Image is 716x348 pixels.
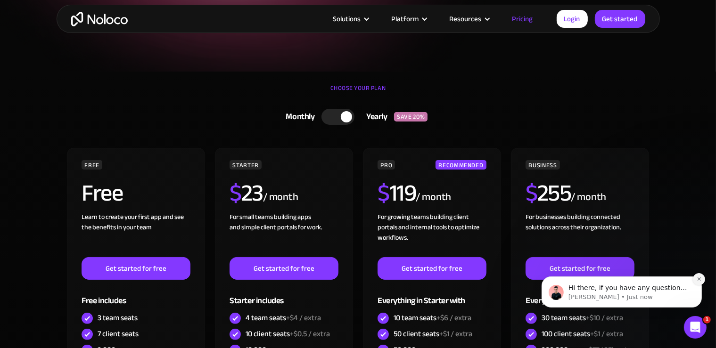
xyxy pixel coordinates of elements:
div: 50 client seats [394,329,472,339]
div: Monthly [274,110,322,124]
a: Get started for free [378,257,486,280]
div: Solutions [333,13,361,25]
img: Profile image for Darragh [21,68,36,83]
a: Get started for free [526,257,634,280]
a: Login [557,10,588,28]
a: home [71,12,128,26]
a: Get started [595,10,645,28]
h2: 255 [526,181,571,205]
div: Starter includes [230,280,338,310]
div: Resources [438,13,501,25]
p: Hi there, if you have any questions about our pricing, just let us know! [GEOGRAPHIC_DATA] [41,66,163,76]
div: Solutions [321,13,380,25]
div: Platform [392,13,419,25]
a: Pricing [501,13,545,25]
a: Get started for free [82,257,190,280]
span: 1 [703,316,711,324]
h2: Free [82,181,123,205]
div: Platform [380,13,438,25]
div: Yearly [354,110,394,124]
h2: 119 [378,181,416,205]
iframe: Intercom live chat [684,316,707,339]
div: STARTER [230,160,261,170]
span: +$1 / extra [439,327,472,341]
span: $ [378,171,389,215]
div: Everything in Starter with [378,280,486,310]
div: message notification from Darragh, Just now. Hi there, if you have any questions about our pricin... [14,59,174,90]
span: +$0.5 / extra [290,327,330,341]
a: Get started for free [230,257,338,280]
div: 10 team seats [394,313,471,323]
h2: 23 [230,181,263,205]
div: 100 client seats [542,329,623,339]
div: 10 client seats [246,329,330,339]
div: CHOOSE YOUR PLAN [66,81,650,105]
div: 4 team seats [246,313,321,323]
span: +$1 / extra [590,327,623,341]
span: $ [526,171,537,215]
div: 7 client seats [98,329,139,339]
div: Free includes [82,280,190,310]
p: Message from Darragh, sent Just now [41,76,163,84]
span: +$6 / extra [436,311,471,325]
div: For businesses building connected solutions across their organization. ‍ [526,212,634,257]
div: / month [571,190,606,205]
span: $ [230,171,241,215]
div: / month [263,190,298,205]
div: BUSINESS [526,160,560,170]
iframe: Intercom notifications message [527,217,716,323]
div: Learn to create your first app and see the benefits in your team ‍ [82,212,190,257]
div: Resources [450,13,482,25]
div: 3 team seats [98,313,138,323]
button: Dismiss notification [165,56,178,68]
div: SAVE 20% [394,112,428,121]
div: Everything in Pro with [526,280,634,310]
div: FREE [82,160,102,170]
div: For growing teams building client portals and internal tools to optimize workflows. [378,212,486,257]
span: +$4 / extra [286,311,321,325]
div: / month [416,190,451,205]
div: For small teams building apps and simple client portals for work. ‍ [230,212,338,257]
div: PRO [378,160,395,170]
div: RECOMMENDED [436,160,486,170]
div: 30 team seats [542,313,623,323]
